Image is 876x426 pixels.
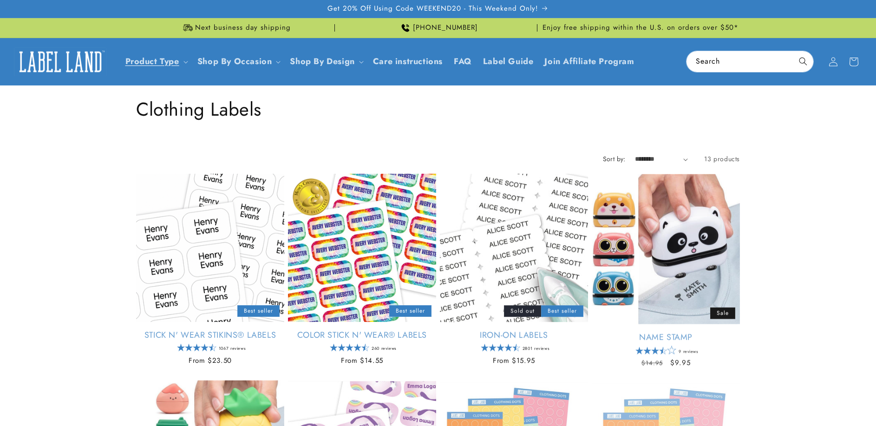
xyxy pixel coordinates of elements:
[120,51,192,72] summary: Product Type
[704,154,740,164] span: 13 products
[544,56,634,67] span: Join Affiliate Program
[454,56,472,67] span: FAQ
[125,55,179,67] a: Product Type
[339,18,537,38] div: Announcement
[290,55,354,67] a: Shop By Design
[136,18,335,38] div: Announcement
[136,97,740,121] h1: Clothing Labels
[192,51,285,72] summary: Shop By Occasion
[592,332,740,342] a: Name Stamp
[440,330,588,341] a: Iron-On Labels
[14,47,107,76] img: Label Land
[136,330,284,341] a: Stick N' Wear Stikins® Labels
[793,51,813,72] button: Search
[413,23,478,33] span: [PHONE_NUMBER]
[284,51,367,72] summary: Shop By Design
[288,330,436,341] a: Color Stick N' Wear® Labels
[327,4,538,13] span: Get 20% Off Using Code WEEKEND20 - This Weekend Only!
[367,51,448,72] a: Care instructions
[539,51,640,72] a: Join Affiliate Program
[477,51,539,72] a: Label Guide
[11,44,111,79] a: Label Land
[195,23,291,33] span: Next business day shipping
[483,56,534,67] span: Label Guide
[543,23,739,33] span: Enjoy free shipping within the U.S. on orders over $50*
[448,51,477,72] a: FAQ
[197,56,272,67] span: Shop By Occasion
[541,18,740,38] div: Announcement
[603,154,626,164] label: Sort by:
[373,56,443,67] span: Care instructions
